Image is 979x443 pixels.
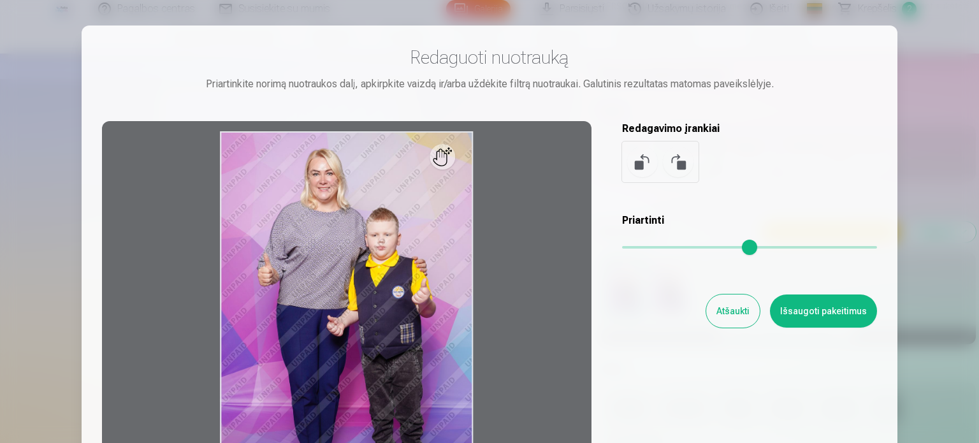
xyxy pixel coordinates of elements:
button: Išsaugoti pakeitimus [770,294,877,328]
button: Atšaukti [706,294,760,328]
h5: Priartinti [622,213,877,228]
h5: Redagavimo įrankiai [622,121,877,136]
div: Priartinkite norimą nuotraukos dalį, apkirpkite vaizdą ir/arba uždėkite filtrą nuotraukai. Galuti... [102,76,877,92]
h3: Redaguoti nuotrauką [102,46,877,69]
